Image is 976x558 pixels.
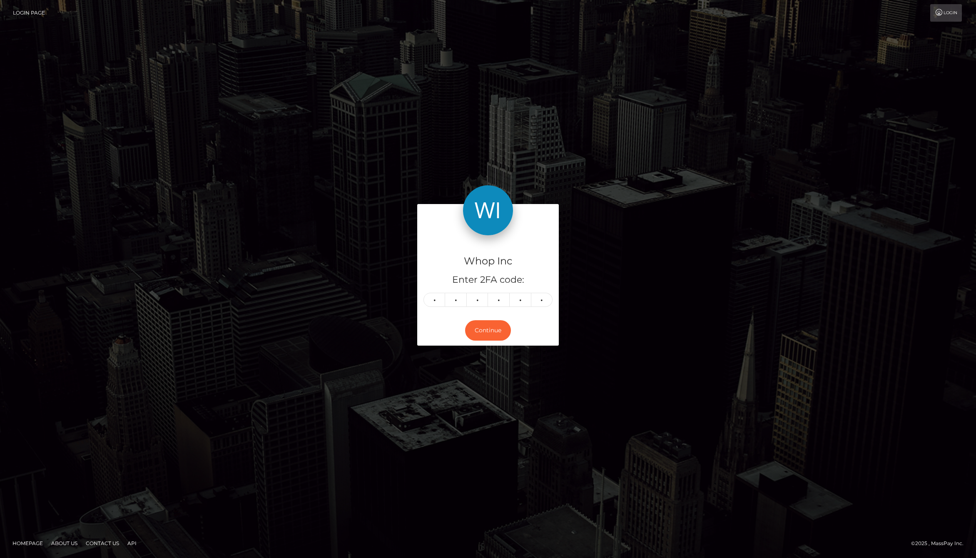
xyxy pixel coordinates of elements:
a: Login Page [13,4,45,22]
button: Continue [465,320,511,341]
img: Whop Inc [463,185,513,235]
a: About Us [48,537,81,550]
a: API [124,537,140,550]
div: © 2025 , MassPay Inc. [911,539,970,548]
a: Homepage [9,537,46,550]
a: Contact Us [82,537,122,550]
a: Login [930,4,962,22]
h4: Whop Inc [423,254,553,269]
h5: Enter 2FA code: [423,274,553,286]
